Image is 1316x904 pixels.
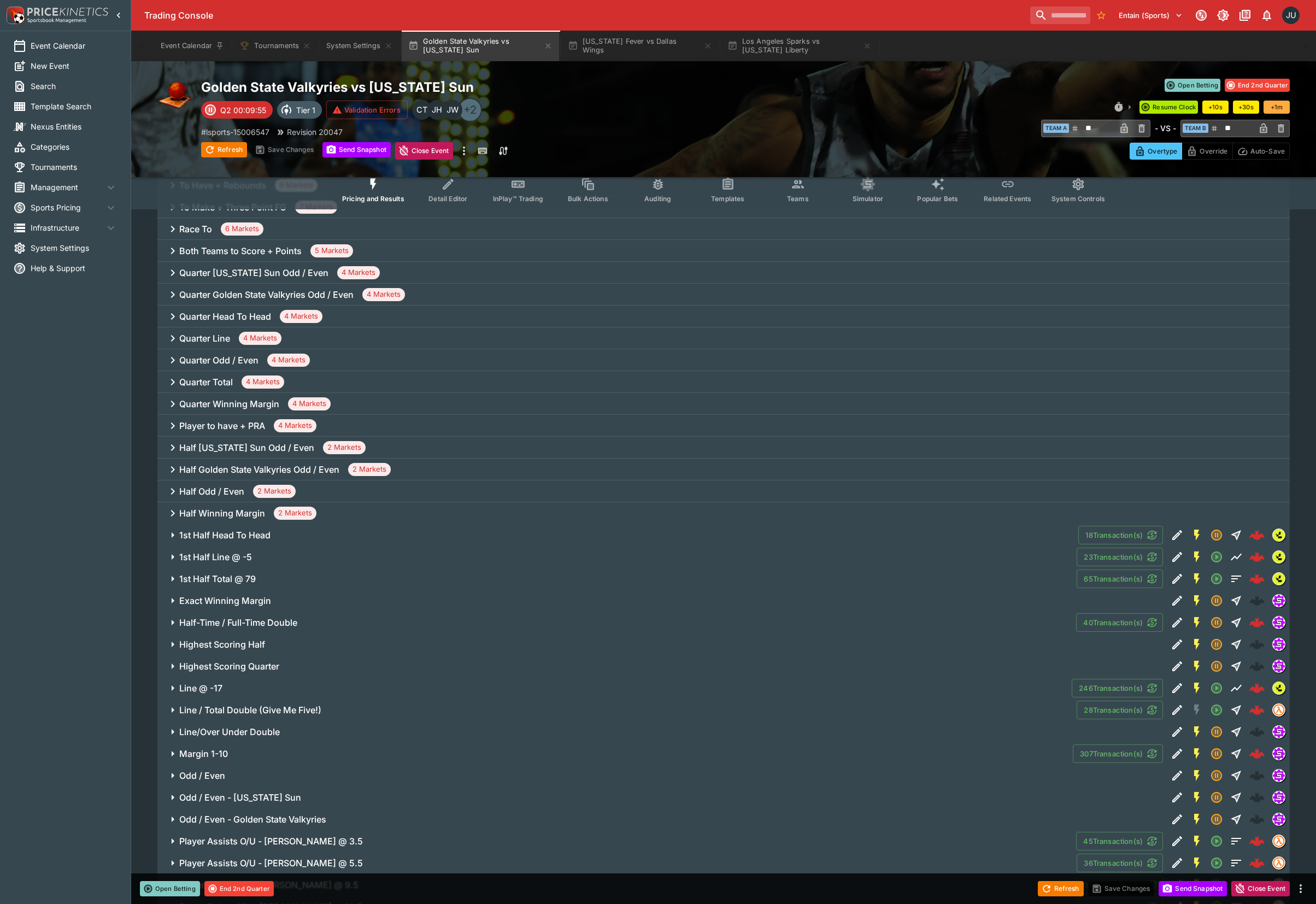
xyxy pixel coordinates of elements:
[1207,700,1226,720] button: Open
[31,161,117,173] span: Tournaments
[27,18,86,23] img: Sportsbook Management
[1187,569,1207,589] button: SGM Enabled
[427,100,447,120] div: Jiahao Hao
[31,101,117,112] span: Template Search
[233,31,318,61] button: Tournaments
[253,486,296,497] span: 2 Markets
[1246,612,1268,633] a: 822c8c74-3976-4db2-8475-fb939f0dfc84
[157,546,1077,568] button: 1st Half Line @ -5
[1273,573,1285,585] img: lsports
[1273,813,1285,825] img: simulator
[1167,700,1187,720] button: Edit Detail
[1273,748,1285,760] img: simulator
[157,721,1167,743] button: Line/Over Under Double
[1272,835,1285,848] div: tradingmodel
[1167,525,1187,545] button: Edit Detail
[1226,678,1246,698] button: Line
[157,852,1077,874] button: Player Assists O/U - [PERSON_NAME] @ 5.5
[242,377,284,388] span: 4 Markets
[1167,678,1187,698] button: Edit Detail
[1167,788,1187,807] button: Edit Detail
[1167,722,1187,742] button: Edit Detail
[1077,570,1163,588] button: 65Transaction(s)
[1207,635,1226,654] button: Suspended
[179,573,256,585] h6: 1st Half Total @ 79
[1249,615,1265,630] div: 822c8c74-3976-4db2-8475-fb939f0dfc84
[1226,635,1246,654] button: Straight
[1246,743,1268,765] a: 3f27092e-e7f4-4f19-8b7e-7443c1bce177
[1226,569,1246,589] button: Totals
[1246,852,1268,874] a: 23e4e8b1-e7d4-4988-ab6e-272b25baea70
[1226,788,1246,807] button: Straight
[1210,725,1223,738] svg: Suspended
[157,79,192,114] img: basketball.png
[1246,677,1268,699] a: a4ff8599-4dd2-452c-ba22-196f6b89063d
[1273,726,1285,738] img: simulator
[1113,102,1124,113] svg: Clock Controls
[1167,591,1187,611] button: Edit Detail
[179,748,228,760] h6: Margin 1-10
[1282,7,1300,24] div: Justin.Walsh
[1226,591,1246,611] button: Straight
[1210,594,1223,607] svg: Suspended
[1213,5,1233,25] button: Toggle light/dark mode
[1264,101,1290,114] button: +1m
[179,355,258,366] h6: Quarter Odd / Even
[1272,550,1285,563] div: lsports
[157,808,1167,830] button: Odd / Even - Golden State Valkyries
[1210,682,1223,695] svg: Open
[179,377,233,388] h6: Quarter Total
[157,830,1076,852] button: Player Assists O/U - [PERSON_NAME] @ 3.5
[296,104,315,116] p: Tier 1
[1077,548,1163,566] button: 23Transaction(s)
[1200,145,1227,157] p: Override
[1148,145,1177,157] p: Overtype
[493,195,543,203] span: InPlay™ Trading
[1187,809,1207,829] button: SGM Enabled
[1272,725,1285,738] div: simulator
[1273,835,1285,847] img: tradingmodel
[179,289,354,301] h6: Quarter Golden State Valkyries Odd / Even
[561,31,719,61] button: [US_STATE] Fever vs Dallas Wings
[1249,571,1265,586] div: 8e76efec-a81a-4f11-85da-a64399f74c82
[157,655,1167,677] button: Highest Scoring Quarter
[457,142,471,160] button: more
[310,245,353,256] span: 5 Markets
[568,195,608,203] span: Bulk Actions
[320,31,399,61] button: System Settings
[179,398,279,410] h6: Quarter Winning Margin
[1187,656,1207,676] button: SGM Enabled
[144,10,1026,21] div: Trading Console
[1167,766,1187,785] button: Edit Detail
[179,836,363,847] h6: Player Assists O/U - [PERSON_NAME] @ 3.5
[1210,616,1223,629] svg: Suspended
[1077,701,1163,719] button: 28Transaction(s)
[1226,722,1246,742] button: Straight
[31,242,117,254] span: System Settings
[179,814,326,825] h6: Odd / Even - Golden State Valkyries
[1207,569,1226,589] button: Open
[157,743,1073,765] button: Margin 1-10
[1273,791,1285,803] img: simulator
[1155,122,1176,134] h6: - VS -
[1210,529,1223,542] svg: Suspended
[1249,746,1265,761] img: logo-cerberus--red.svg
[1249,855,1265,871] img: logo-cerberus--red.svg
[1167,744,1187,764] button: Edit Detail
[1030,7,1090,24] input: search
[3,4,25,26] img: PriceKinetics Logo
[984,195,1031,203] span: Related Events
[1210,747,1223,760] svg: Suspended
[157,524,1078,546] button: 1st Half Head To Head
[1076,613,1163,632] button: 40Transaction(s)
[1207,656,1226,676] button: Suspended
[1249,549,1265,565] img: logo-cerberus--red.svg
[179,442,314,454] h6: Half [US_STATE] Sun Odd / Even
[287,126,343,138] p: Revision 20047
[179,508,265,519] h6: Half Winning Margin
[1207,809,1226,829] button: Suspended
[1210,835,1223,848] svg: Open
[1232,143,1290,160] button: Auto-Save
[326,101,408,119] button: Validation Errors
[179,595,271,607] h6: Exact Winning Margin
